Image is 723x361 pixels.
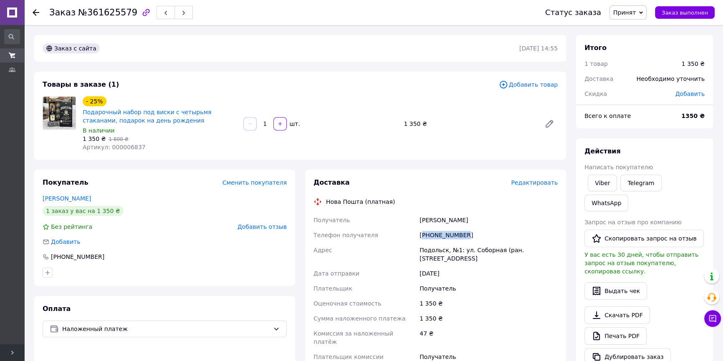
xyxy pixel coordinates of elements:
div: Нова Пошта (платная) [324,198,397,206]
a: Скачать PDF [584,306,650,324]
div: 1 заказ у вас на 1 350 ₴ [43,206,124,216]
span: Принят [613,9,636,16]
span: Получатель [313,217,350,223]
span: Заказ [49,8,76,18]
a: Подарочный набор под виски с четырьмя стаканами, подарок на день рождения [83,109,211,124]
span: Без рейтинга [51,223,92,230]
a: [PERSON_NAME] [43,195,91,202]
a: Telegram [620,175,661,191]
span: Заказ выполнен [662,10,708,16]
span: Всего к оплате [584,113,631,119]
span: Плательщик [313,285,352,292]
span: 1 350 ₴ [83,135,106,142]
div: - 25% [83,96,106,106]
button: Чат с покупателем [704,310,721,327]
span: Скидка [584,90,607,97]
a: Редактировать [541,115,558,132]
span: Товары в заказе (1) [43,80,119,88]
div: Статус заказа [545,8,601,17]
button: Скопировать запрос на отзыв [584,230,704,247]
span: Дата отправки [313,270,359,277]
span: Добавить [675,90,705,97]
div: [PHONE_NUMBER] [418,228,559,243]
span: Доставка [584,75,613,82]
span: Наложенный платеж [62,324,270,333]
span: Доставка [313,178,350,186]
div: шт. [288,120,301,128]
span: Адрес [313,247,332,253]
div: Вернуться назад [33,8,39,17]
span: Итого [584,44,607,52]
span: 1 товар [584,60,608,67]
button: Заказ выполнен [655,6,715,19]
div: Заказ с сайта [43,43,100,53]
div: 47 ₴ [418,326,559,349]
b: 1350 ₴ [681,113,705,119]
span: №361625579 [78,8,137,18]
span: Артикул: 000006837 [83,144,146,150]
span: Сменить покупателя [222,179,287,186]
span: В наличии [83,127,114,134]
span: Добавить [51,238,80,245]
span: Добавить отзыв [238,223,287,230]
span: Телефон получателя [313,232,378,238]
a: Печать PDF [584,327,647,345]
span: Комиссия за наложенный платёж [313,330,393,345]
span: Оплата [43,305,71,313]
div: Подольск, №1: ул. Соборная (ран. [STREET_ADDRESS] [418,243,559,266]
a: Viber [588,175,617,191]
span: Редактировать [511,179,558,186]
img: Подарочный набор под виски с четырьмя стаканами, подарок на день рождения [43,97,76,129]
span: Запрос на отзыв про компанию [584,219,682,226]
div: 1 350 ₴ [418,311,559,326]
span: 1 800 ₴ [109,136,128,142]
span: Добавить товар [499,80,558,89]
time: [DATE] 14:55 [519,45,558,52]
div: Получатель [418,281,559,296]
span: Оценочная стоимость [313,300,382,307]
span: Сумма наложенного платежа [313,315,406,322]
div: [PHONE_NUMBER] [50,253,105,261]
div: 1 350 ₴ [400,118,538,130]
a: WhatsApp [584,195,628,211]
div: 1 350 ₴ [682,60,705,68]
span: Написать покупателю [584,164,653,170]
span: Действия [584,147,621,155]
button: Выдать чек [584,282,647,300]
div: 1 350 ₴ [418,296,559,311]
span: Покупатель [43,178,88,186]
div: [PERSON_NAME] [418,213,559,228]
div: [DATE] [418,266,559,281]
div: Необходимо уточнить [632,70,710,88]
span: У вас есть 30 дней, чтобы отправить запрос на отзыв покупателю, скопировав ссылку. [584,251,698,275]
